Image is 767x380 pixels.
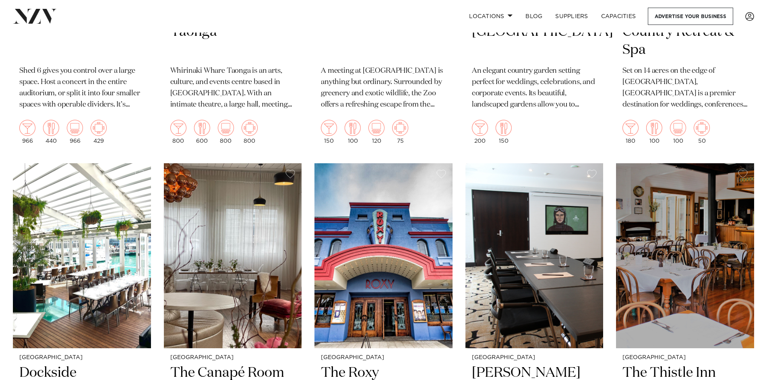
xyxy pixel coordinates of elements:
img: dining.png [646,120,662,136]
div: 120 [368,120,385,144]
img: cocktail.png [321,120,337,136]
div: 150 [321,120,337,144]
div: 800 [242,120,258,144]
div: 966 [67,120,83,144]
img: dining.png [345,120,361,136]
img: dining.png [43,120,59,136]
p: Set on 14 acres on the edge of [GEOGRAPHIC_DATA], [GEOGRAPHIC_DATA] is a premier destination for ... [622,66,748,111]
img: dining.png [194,120,210,136]
div: 200 [472,120,488,144]
small: [GEOGRAPHIC_DATA] [170,355,296,361]
a: Advertise your business [648,8,733,25]
img: meeting.png [242,120,258,136]
div: 440 [43,120,59,144]
p: Whirinaki Whare Taonga is an arts, culture, and events centre based in [GEOGRAPHIC_DATA]. With an... [170,66,296,111]
img: cocktail.png [622,120,639,136]
div: 100 [646,120,662,144]
div: 180 [622,120,639,144]
img: theatre.png [368,120,385,136]
div: 75 [392,120,408,144]
img: meeting.png [694,120,710,136]
img: cocktail.png [19,120,35,136]
div: 50 [694,120,710,144]
div: 966 [19,120,35,144]
small: [GEOGRAPHIC_DATA] [622,355,748,361]
p: A meeting at [GEOGRAPHIC_DATA] is anything but ordinary. Surrounded by greenery and exotic wildli... [321,66,446,111]
div: 429 [91,120,107,144]
div: 150 [496,120,512,144]
img: meeting.png [392,120,408,136]
img: meeting.png [91,120,107,136]
div: 800 [170,120,186,144]
small: [GEOGRAPHIC_DATA] [19,355,145,361]
img: cocktail.png [170,120,186,136]
img: theatre.png [670,120,686,136]
p: An elegant country garden setting perfect for weddings, celebrations, and corporate events. Its b... [472,66,597,111]
small: [GEOGRAPHIC_DATA] [321,355,446,361]
img: theatre.png [218,120,234,136]
a: SUPPLIERS [549,8,594,25]
div: 600 [194,120,210,144]
div: 100 [670,120,686,144]
a: BLOG [519,8,549,25]
a: Locations [463,8,519,25]
div: 100 [345,120,361,144]
div: 800 [218,120,234,144]
small: [GEOGRAPHIC_DATA] [472,355,597,361]
img: cocktail.png [472,120,488,136]
img: dining.png [496,120,512,136]
a: Capacities [595,8,643,25]
p: Shed 6 gives you control over a large space. Host a concert in the entire auditorium, or split it... [19,66,145,111]
img: theatre.png [67,120,83,136]
img: nzv-logo.png [13,9,57,23]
